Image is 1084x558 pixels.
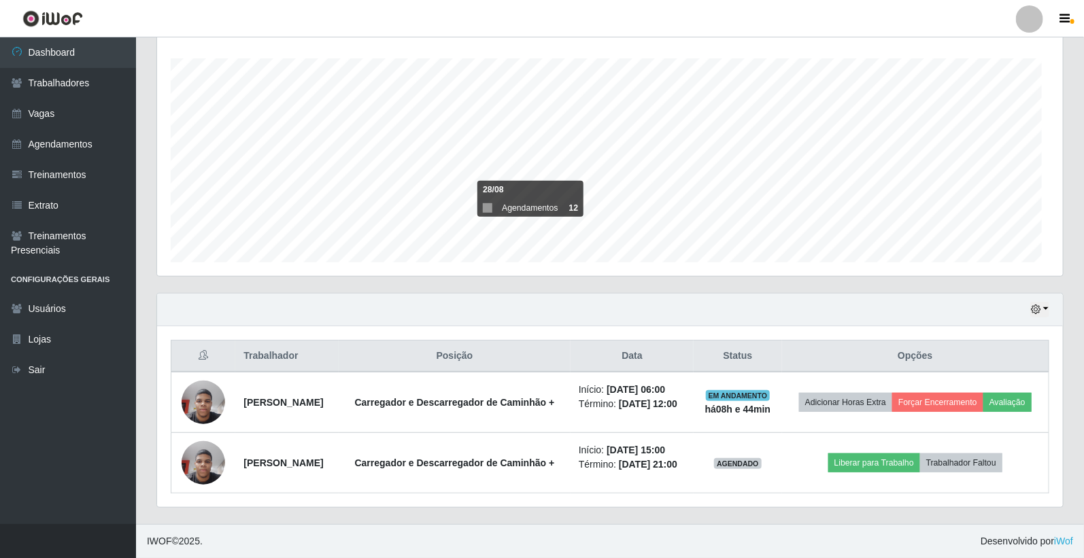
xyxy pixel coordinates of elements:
[235,341,339,372] th: Trabalhador
[579,457,685,472] li: Término:
[355,457,555,468] strong: Carregador e Descarregador de Caminhão +
[339,341,571,372] th: Posição
[243,457,323,468] strong: [PERSON_NAME]
[243,397,323,408] strong: [PERSON_NAME]
[182,434,225,491] img: 1751571336809.jpeg
[579,397,685,411] li: Término:
[694,341,781,372] th: Status
[981,534,1073,548] span: Desenvolvido por
[892,393,983,412] button: Forçar Encerramento
[828,453,920,472] button: Liberar para Trabalho
[571,341,694,372] th: Data
[607,384,665,395] time: [DATE] 06:00
[983,393,1032,412] button: Avaliação
[705,404,771,415] strong: há 08 h e 44 min
[607,444,665,455] time: [DATE] 15:00
[147,536,172,546] span: IWOF
[579,383,685,397] li: Início:
[147,534,203,548] span: © 2025 .
[182,373,225,431] img: 1751571336809.jpeg
[355,397,555,408] strong: Carregador e Descarregador de Caminhão +
[1054,536,1073,546] a: iWof
[619,398,677,409] time: [DATE] 12:00
[799,393,892,412] button: Adicionar Horas Extra
[714,458,762,469] span: AGENDADO
[22,10,83,27] img: CoreUI Logo
[706,390,770,401] span: EM ANDAMENTO
[782,341,1049,372] th: Opções
[920,453,1002,472] button: Trabalhador Faltou
[579,443,685,457] li: Início:
[619,459,677,470] time: [DATE] 21:00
